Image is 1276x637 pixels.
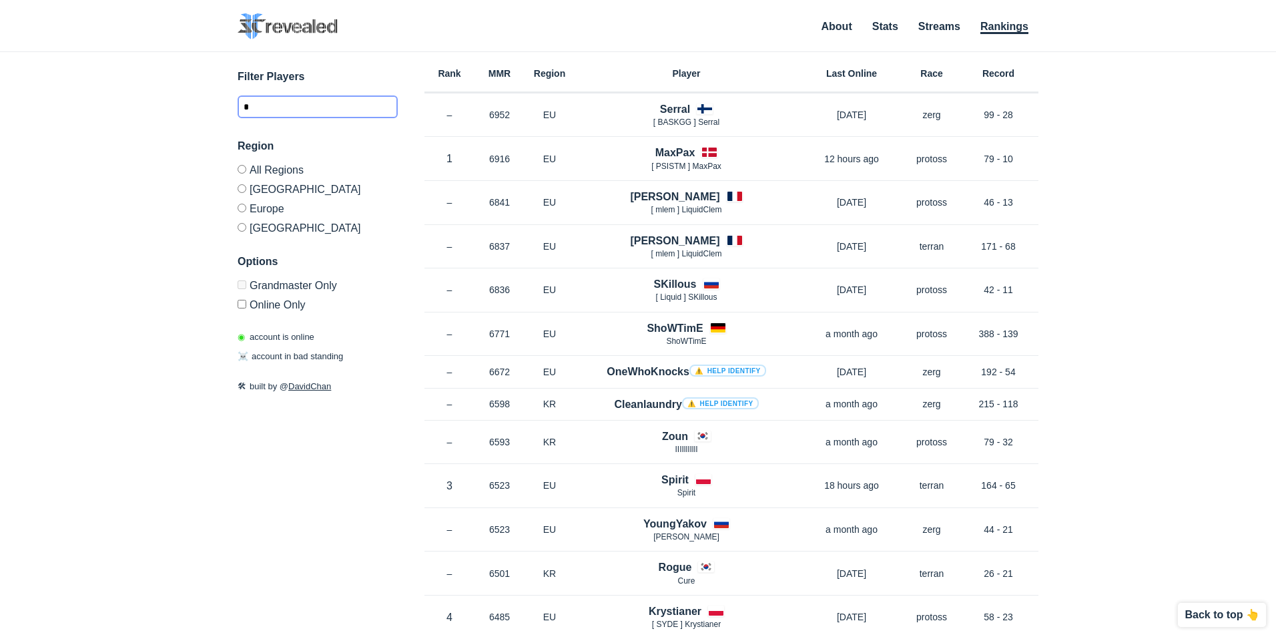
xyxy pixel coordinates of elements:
p: protoss [905,610,958,624]
p: a month ago [798,327,905,341]
h6: MMR [474,69,525,78]
span: IIIIllIIllI [675,445,697,454]
h4: [PERSON_NAME] [630,233,719,248]
p: 6952 [474,108,525,122]
h3: Filter Players [238,69,398,85]
p: protoss [905,435,958,449]
p: a month ago [798,397,905,411]
h4: Spirit [661,472,689,487]
p: 6837 [474,240,525,253]
h4: Rogue [659,560,692,575]
p: – [424,327,474,341]
p: 6593 [474,435,525,449]
p: a month ago [798,523,905,536]
input: All Regions [238,165,246,174]
h6: Last Online [798,69,905,78]
a: ⚠️ Help identify [689,365,766,377]
p: 1 [424,151,474,166]
p: protoss [905,327,958,341]
p: 18 hours ago [798,479,905,492]
h3: Region [238,138,398,154]
p: zerg [905,365,958,379]
p: EU [525,240,575,253]
input: Grandmaster Only [238,280,246,289]
p: KR [525,567,575,580]
p: 6598 [474,397,525,411]
label: Only Show accounts currently in Grandmaster [238,280,398,294]
input: Online Only [238,300,246,308]
p: – [424,283,474,296]
p: KR [525,435,575,449]
p: – [424,523,474,536]
p: EU [525,327,575,341]
p: 6523 [474,523,525,536]
p: protoss [905,283,958,296]
span: ◉ [238,332,245,342]
p: [DATE] [798,283,905,296]
h4: [PERSON_NAME] [630,189,719,204]
h4: YoungYakov [643,516,707,532]
p: terran [905,479,958,492]
p: terran [905,240,958,253]
p: – [424,365,474,379]
p: [DATE] [798,610,905,624]
h6: Region [525,69,575,78]
p: – [424,108,474,122]
p: – [424,240,474,253]
p: EU [525,152,575,166]
p: account is online [238,331,314,344]
p: EU [525,196,575,209]
h4: Krystianer [649,604,701,619]
p: EU [525,283,575,296]
p: 44 - 21 [958,523,1038,536]
span: [ SYDE ] Krystianer [652,620,721,629]
label: Only show accounts currently laddering [238,294,398,310]
p: [DATE] [798,240,905,253]
h4: ShoWTimE [647,321,703,336]
p: 6485 [474,610,525,624]
p: terran [905,567,958,580]
p: EU [525,610,575,624]
p: 171 - 68 [958,240,1038,253]
span: [ Lіquіd ] SKillous [655,292,717,302]
p: 58 - 23 [958,610,1038,624]
h4: MaxPax [655,145,695,160]
input: [GEOGRAPHIC_DATA] [238,184,246,193]
p: – [424,196,474,209]
span: ShoWTimE [666,337,706,346]
span: [ BASKGG ] Serral [653,118,719,127]
input: [GEOGRAPHIC_DATA] [238,223,246,232]
span: [ mlem ] LiquidClem [651,205,721,214]
a: Streams [918,21,960,32]
p: – [424,435,474,449]
p: account in bad standing [238,350,343,363]
span: [PERSON_NAME] [653,532,719,542]
p: 164 - 65 [958,479,1038,492]
p: Back to top 👆 [1185,610,1259,620]
p: 6672 [474,365,525,379]
p: EU [525,365,575,379]
p: protoss [905,152,958,166]
p: 6836 [474,283,525,296]
p: 42 - 11 [958,283,1038,296]
p: zerg [905,523,958,536]
span: 🛠 [238,381,246,391]
h6: Rank [424,69,474,78]
p: 388 - 139 [958,327,1038,341]
label: [GEOGRAPHIC_DATA] [238,179,398,198]
h4: Serral [660,101,690,117]
p: EU [525,108,575,122]
label: All Regions [238,165,398,179]
span: Spirit [677,488,695,497]
p: 79 - 10 [958,152,1038,166]
p: [DATE] [798,567,905,580]
p: 3 [424,478,474,493]
h4: SKillous [653,276,696,292]
a: DavidChan [288,381,331,391]
p: 6501 [474,567,525,580]
p: a month ago [798,435,905,449]
p: [DATE] [798,108,905,122]
a: Stats [872,21,898,32]
label: [GEOGRAPHIC_DATA] [238,218,398,234]
h4: Cleanlaundry [614,397,758,412]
